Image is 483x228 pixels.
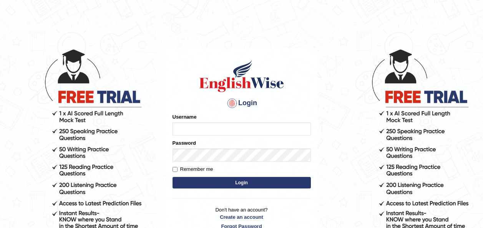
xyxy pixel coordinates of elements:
label: Username [173,113,197,121]
input: Remember me [173,167,178,172]
label: Remember me [173,165,213,173]
a: Create an account [173,213,311,221]
button: Login [173,177,311,188]
label: Password [173,139,196,147]
img: Logo of English Wise sign in for intelligent practice with AI [198,59,285,93]
h4: Login [173,97,311,109]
